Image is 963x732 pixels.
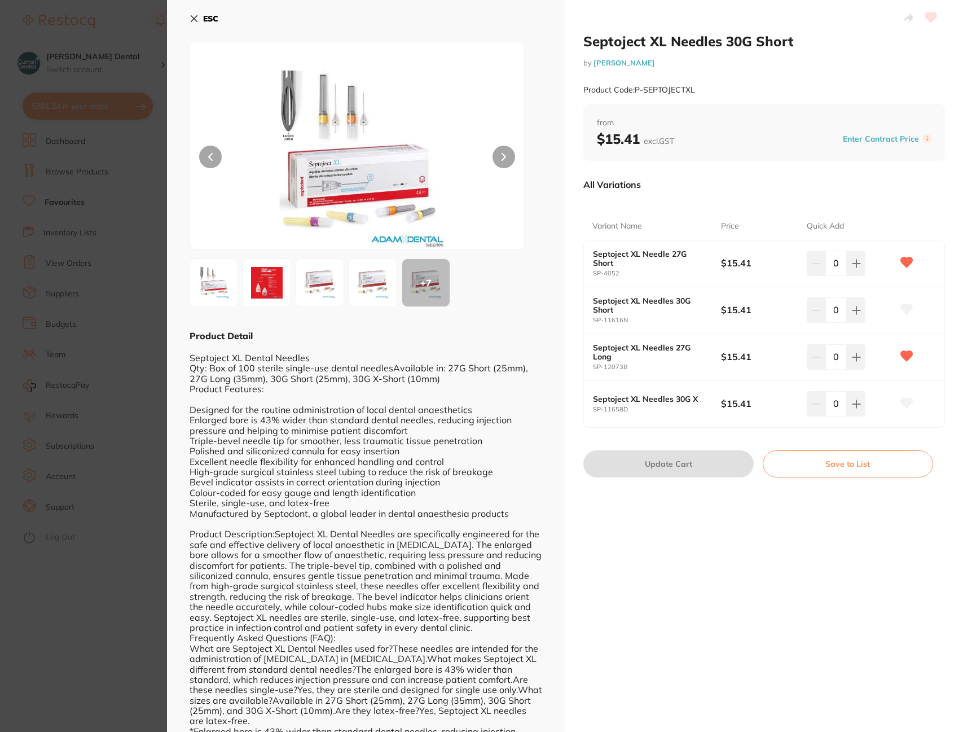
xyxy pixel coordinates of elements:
p: Quick Add [807,221,844,232]
span: from [597,117,932,129]
img: cGc [247,262,287,303]
button: Update Cart [583,450,754,477]
small: Product Code: P-SEPTOJECTXL [583,85,695,95]
b: ESC [203,14,218,24]
b: Septoject XL Needles 30G X [593,395,709,404]
label: i [922,134,931,143]
p: Variant Name [592,221,642,232]
button: +7 [402,258,450,307]
button: Enter Contract Price [839,134,922,144]
button: ESC [190,9,218,28]
p: All Variations [583,179,641,190]
img: VE9KRUNUWEwuanBn [257,71,457,249]
a: [PERSON_NAME] [593,58,655,67]
b: $15.41 [721,350,798,363]
small: SP-12073B [593,363,722,371]
small: SP-11616N [593,317,722,324]
button: Save to List [763,450,933,477]
b: Product Detail [190,330,253,341]
b: $15.41 [721,304,798,316]
small: by [583,59,946,67]
b: Septoject XL Needles 30G Short [593,296,709,314]
b: $15.41 [721,257,798,269]
h2: Septoject XL Needles 30G Short [583,33,946,50]
b: Septoject XL Needles 27G Long [593,343,709,361]
img: NTIuanBn [300,262,340,303]
div: + 7 [402,259,450,306]
img: NTUuanBn [353,262,393,303]
b: $15.41 [721,397,798,410]
p: Price [721,221,739,232]
small: SP-11658D [593,406,722,413]
b: Septoject XL Needle 27G Short [593,249,709,268]
b: $15.41 [597,130,674,147]
img: VE9KRUNUWEwuanBn [194,262,234,303]
small: SP-4052 [593,270,722,277]
span: excl. GST [644,136,674,146]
